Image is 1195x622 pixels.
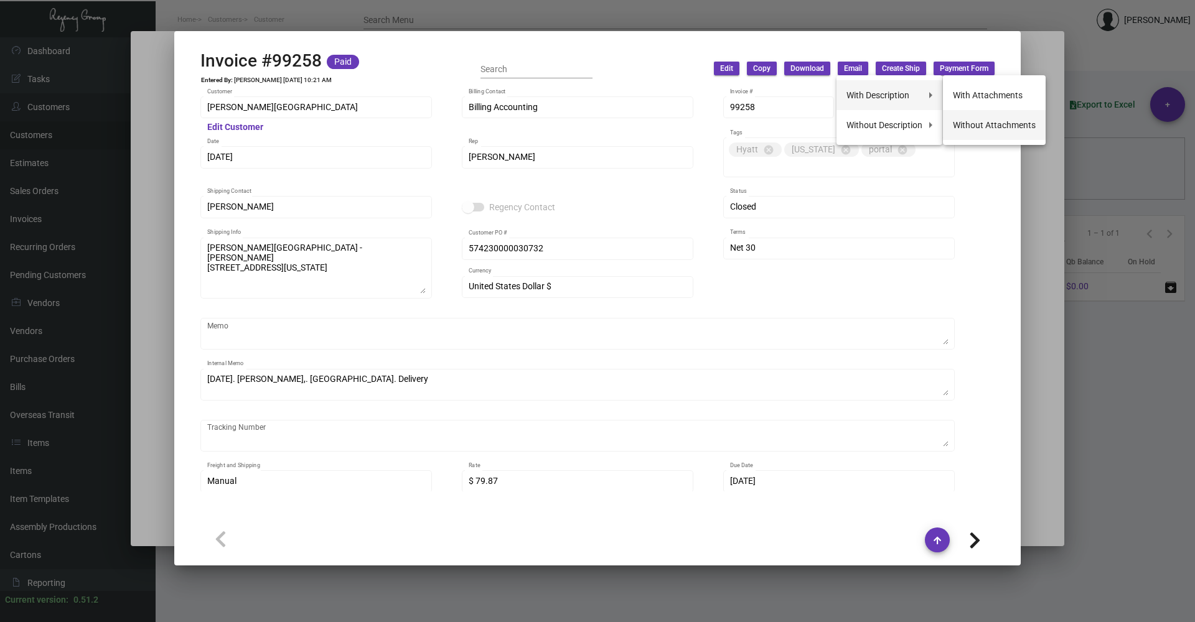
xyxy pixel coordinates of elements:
button: With Attachments [943,80,1046,110]
button: Without Description [836,110,942,140]
button: With Description [836,80,942,110]
button: Without Attachments [943,110,1046,140]
div: Current version: [5,593,68,606]
div: 0.51.2 [73,593,98,606]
